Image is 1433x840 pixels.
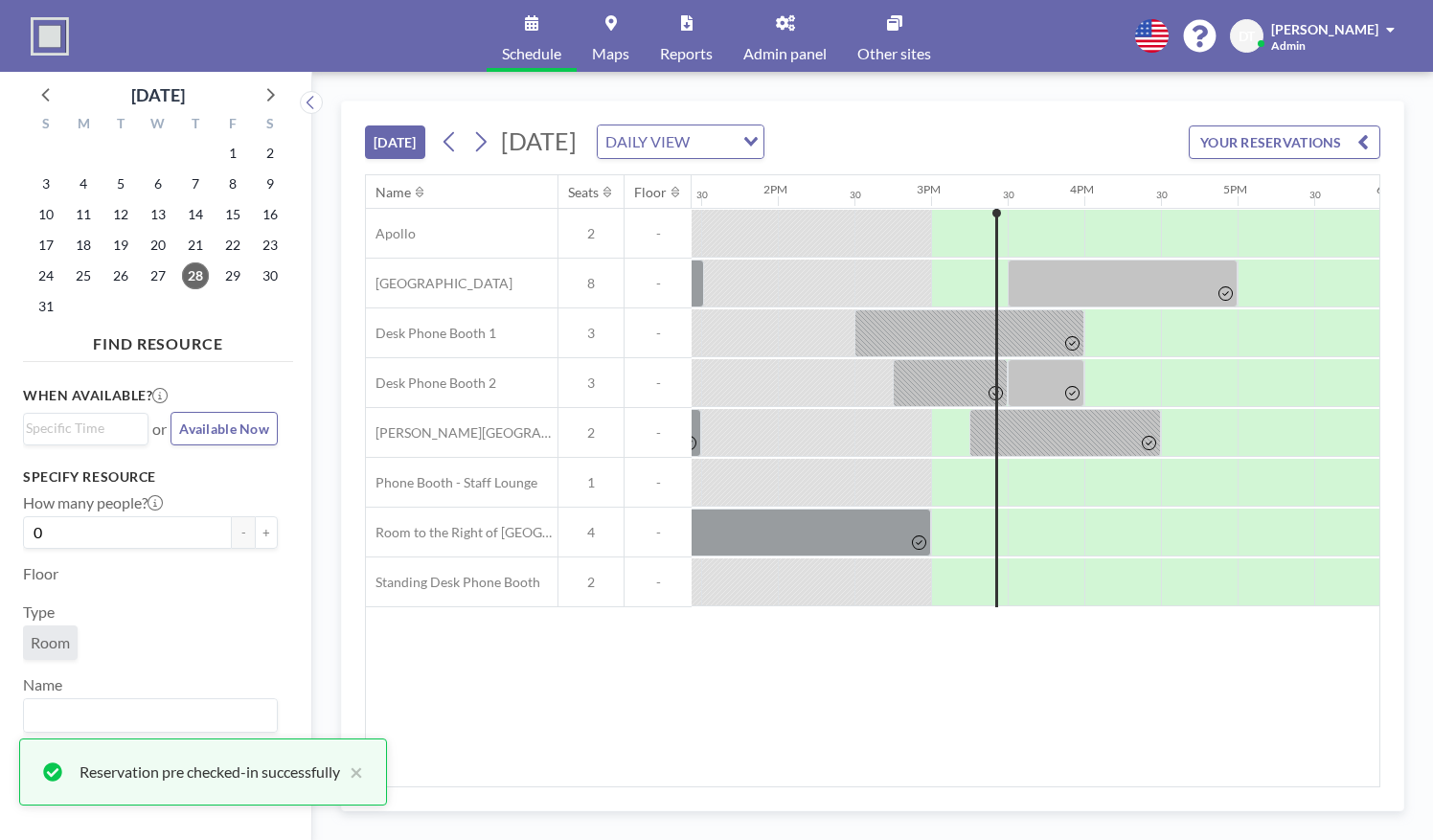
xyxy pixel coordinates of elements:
span: 3 [558,375,624,392]
div: T [176,113,214,138]
span: 2 [558,574,624,591]
span: Wednesday, August 6, 2025 [145,170,171,197]
span: or [152,420,167,439]
div: Search for option [598,125,763,158]
span: 2 [558,424,624,442]
label: Name [23,675,62,694]
div: 30 [696,189,708,201]
span: 2 [558,225,624,242]
span: - [625,424,692,442]
div: S [251,113,288,138]
div: 30 [1003,189,1014,201]
div: 3PM [917,182,941,196]
button: [DATE] [365,125,425,159]
div: S [28,113,65,138]
span: 1 [558,474,624,491]
span: Tuesday, August 26, 2025 [107,262,134,289]
span: Saturday, August 23, 2025 [257,232,284,259]
span: Thursday, August 7, 2025 [182,170,209,197]
span: Desk Phone Booth 2 [366,375,496,392]
input: Search for option [695,129,732,154]
h3: Specify resource [23,468,278,486]
div: Seats [568,184,599,201]
span: Apollo [366,225,416,242]
span: Thursday, August 28, 2025 [182,262,209,289]
div: T [102,113,140,138]
span: [GEOGRAPHIC_DATA] [366,275,512,292]
span: Monday, August 25, 2025 [70,262,97,289]
span: - [625,574,692,591]
span: Monday, August 11, 2025 [70,201,97,228]
div: 6PM [1376,182,1400,196]
span: Sunday, August 10, 2025 [33,201,59,228]
div: Name [375,184,411,201]
div: 4PM [1070,182,1094,196]
span: Tuesday, August 12, 2025 [107,201,134,228]
span: [PERSON_NAME][GEOGRAPHIC_DATA] [366,424,557,442]
span: Available Now [179,420,269,437]
input: Search for option [26,703,266,728]
span: Room [31,633,70,652]
span: Friday, August 22, 2025 [219,232,246,259]
span: Wednesday, August 20, 2025 [145,232,171,259]
label: Type [23,602,55,622]
span: - [625,275,692,292]
div: M [65,113,102,138]
button: + [255,516,278,549]
span: Friday, August 15, 2025 [219,201,246,228]
span: Friday, August 29, 2025 [219,262,246,289]
span: Friday, August 8, 2025 [219,170,246,197]
div: 2PM [763,182,787,196]
span: Wednesday, August 13, 2025 [145,201,171,228]
button: YOUR RESERVATIONS [1189,125,1380,159]
span: Monday, August 18, 2025 [70,232,97,259]
span: Sunday, August 17, 2025 [33,232,59,259]
span: - [625,474,692,491]
span: Schedule [502,46,561,61]
span: Monday, August 4, 2025 [70,170,97,197]
span: Saturday, August 2, 2025 [257,140,284,167]
span: Thursday, August 21, 2025 [182,232,209,259]
span: Other sites [857,46,931,61]
span: Saturday, August 16, 2025 [257,201,284,228]
span: Tuesday, August 19, 2025 [107,232,134,259]
span: Friday, August 1, 2025 [219,140,246,167]
input: Search for option [26,418,137,439]
div: 30 [1309,189,1321,201]
h4: FIND RESOURCE [23,327,293,353]
div: Reservation pre checked-in successfully [80,761,340,783]
button: close [340,761,363,783]
button: - [232,516,255,549]
span: Saturday, August 9, 2025 [257,170,284,197]
span: Admin [1271,38,1306,53]
label: How many people? [23,493,163,512]
span: 8 [558,275,624,292]
span: - [625,524,692,541]
span: Admin panel [743,46,827,61]
div: Search for option [24,414,148,443]
span: [PERSON_NAME] [1271,21,1378,37]
span: 3 [558,325,624,342]
span: - [625,225,692,242]
div: W [140,113,177,138]
span: Wednesday, August 27, 2025 [145,262,171,289]
span: Standing Desk Phone Booth [366,574,540,591]
span: Thursday, August 14, 2025 [182,201,209,228]
span: Desk Phone Booth 1 [366,325,496,342]
span: 4 [558,524,624,541]
span: Sunday, August 24, 2025 [33,262,59,289]
span: [DATE] [501,126,577,155]
span: - [625,325,692,342]
button: Available Now [171,412,278,445]
img: organization-logo [31,17,69,56]
span: - [625,375,692,392]
div: 30 [1156,189,1168,201]
span: Tuesday, August 5, 2025 [107,170,134,197]
div: Floor [634,184,667,201]
span: Maps [592,46,629,61]
span: DT [1239,28,1255,45]
span: Sunday, August 31, 2025 [33,293,59,320]
span: Sunday, August 3, 2025 [33,170,59,197]
div: 30 [850,189,861,201]
span: Room to the Right of [GEOGRAPHIC_DATA] [366,524,557,541]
